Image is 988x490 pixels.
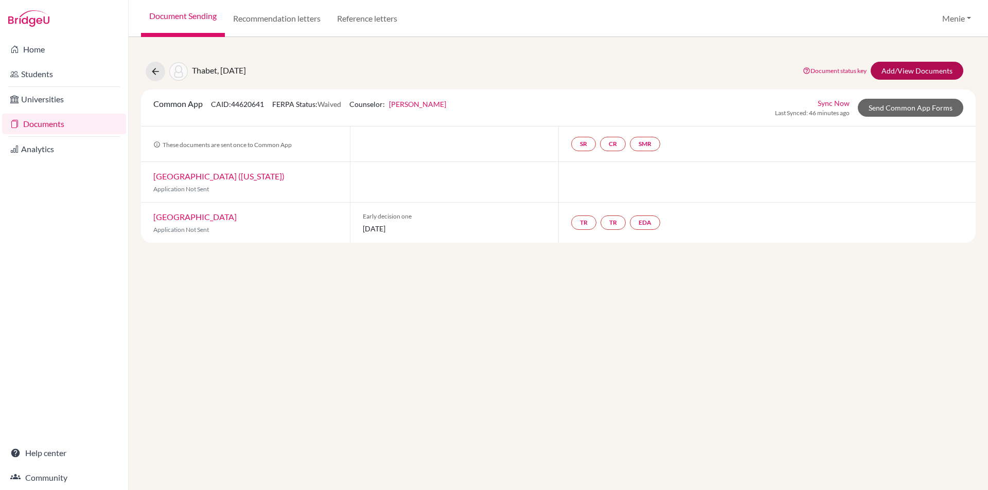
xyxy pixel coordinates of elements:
a: TR [571,215,596,230]
a: SMR [630,137,660,151]
span: CAID: 44620641 [211,100,264,108]
a: Universities [2,89,126,110]
span: [DATE] [363,223,546,234]
span: These documents are sent once to Common App [153,141,292,149]
span: Thabet, [DATE] [192,65,246,75]
a: TR [601,215,626,230]
a: Document status key [803,67,867,75]
img: Bridge-U [8,10,49,27]
a: Help center [2,443,126,463]
span: Last Synced: 46 minutes ago [775,108,850,118]
a: EDA [630,215,660,230]
span: Application Not Sent [153,226,209,233]
a: [GEOGRAPHIC_DATA] [153,212,237,222]
a: CR [600,137,626,151]
span: Application Not Sent [153,185,209,193]
span: Counselor: [349,100,446,108]
a: Analytics [2,139,126,159]
a: [GEOGRAPHIC_DATA] ([US_STATE]) [153,171,285,181]
a: Home [2,39,126,60]
a: Sync Now [818,98,850,108]
a: Students [2,64,126,84]
a: [PERSON_NAME] [389,100,446,108]
button: Menie [938,9,976,28]
span: Early decision one [363,212,546,221]
a: Send Common App Forms [858,99,963,117]
span: Common App [153,99,203,108]
span: FERPA Status: [272,100,341,108]
a: Add/View Documents [871,62,963,80]
span: Waived [317,100,341,108]
a: SR [571,137,596,151]
a: Documents [2,114,126,134]
a: Community [2,467,126,488]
